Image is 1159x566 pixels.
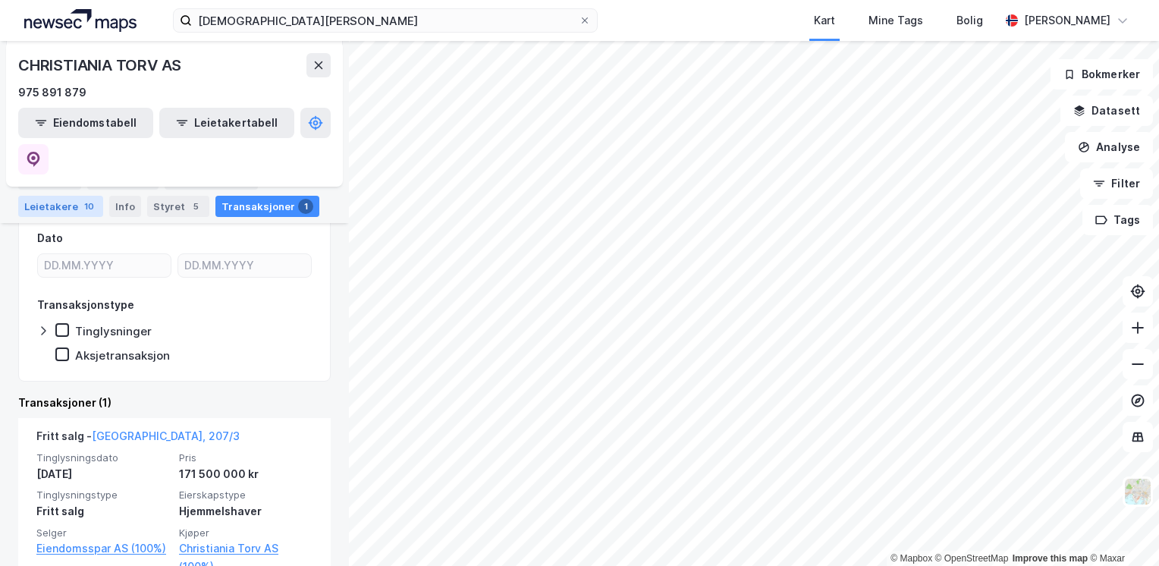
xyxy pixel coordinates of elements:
div: Info [109,196,141,217]
a: Improve this map [1013,553,1088,564]
div: Kart [814,11,835,30]
div: 975 891 879 [18,83,86,102]
img: logo.a4113a55bc3d86da70a041830d287a7e.svg [24,9,137,32]
div: 171 500 000 kr [179,465,313,483]
div: [PERSON_NAME] [1024,11,1110,30]
div: Bolig [956,11,983,30]
div: Leietakere [18,196,103,217]
div: Fritt salg [36,502,170,520]
a: Eiendomsspar AS (100%) [36,539,170,558]
div: Tinglysninger [75,324,152,338]
a: [GEOGRAPHIC_DATA], 207/3 [92,429,240,442]
div: 1 [298,199,313,214]
a: OpenStreetMap [935,553,1009,564]
img: Z [1123,477,1152,506]
div: 10 [81,199,97,214]
input: Søk på adresse, matrikkel, gårdeiere, leietakere eller personer [192,9,579,32]
div: Transaksjoner [215,196,319,217]
button: Bokmerker [1051,59,1153,90]
div: CHRISTIANIA TORV AS [18,53,184,77]
div: Styret [147,196,209,217]
span: Selger [36,527,170,539]
button: Eiendomstabell [18,108,153,138]
button: Tags [1082,205,1153,235]
div: 5 [188,199,203,214]
div: Transaksjoner (1) [18,394,331,412]
a: Mapbox [890,553,932,564]
span: Eierskapstype [179,489,313,502]
button: Datasett [1060,96,1153,126]
div: Aksjetransaksjon [75,348,170,363]
span: Pris [179,451,313,464]
div: Dato [37,229,63,247]
div: [DATE] [36,465,170,483]
div: Mine Tags [868,11,923,30]
input: DD.MM.YYYY [38,254,171,277]
input: DD.MM.YYYY [178,254,311,277]
span: Tinglysningstype [36,489,170,502]
span: Kjøper [179,527,313,539]
div: Transaksjonstype [37,296,134,314]
div: Kontrollprogram for chat [1083,493,1159,566]
button: Leietakertabell [159,108,294,138]
iframe: Chat Widget [1083,493,1159,566]
div: Hjemmelshaver [179,502,313,520]
span: Tinglysningsdato [36,451,170,464]
button: Filter [1080,168,1153,199]
div: Fritt salg - [36,427,240,451]
button: Analyse [1065,132,1153,162]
